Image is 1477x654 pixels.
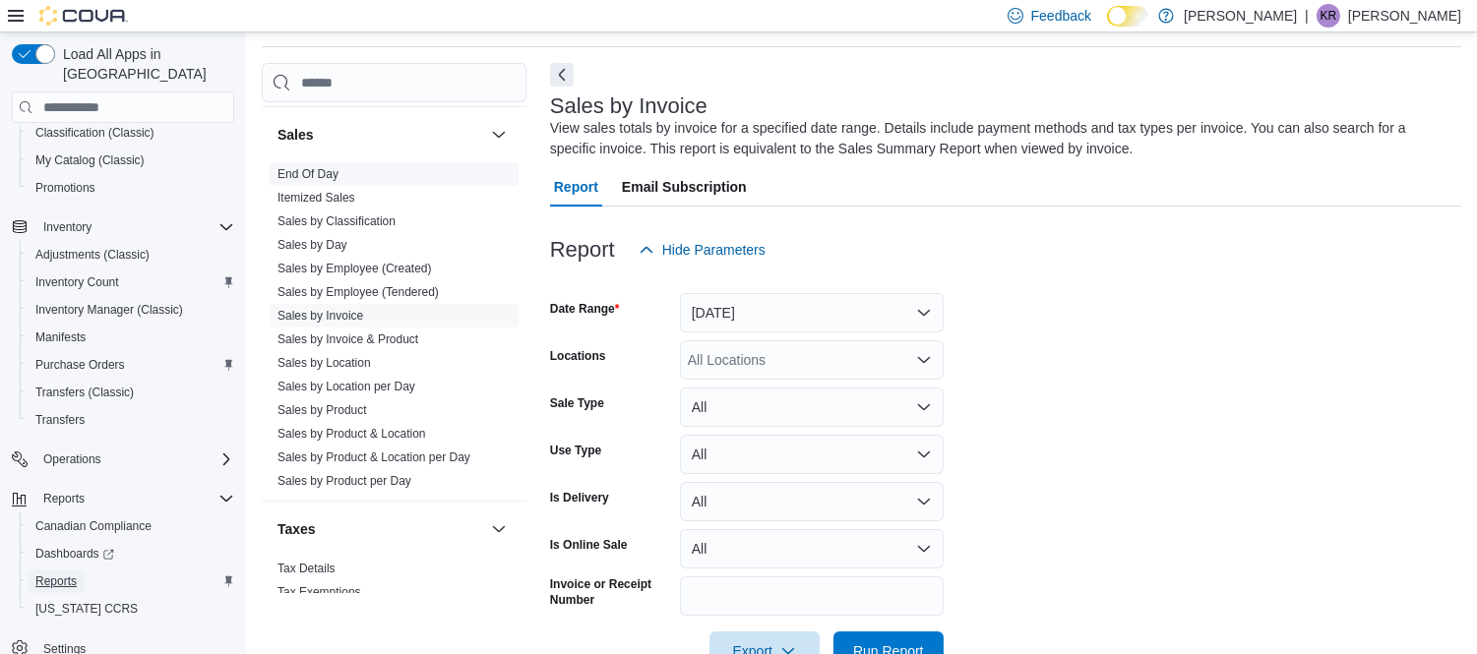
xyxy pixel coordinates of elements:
[35,487,234,510] span: Reports
[277,125,314,145] h3: Sales
[35,125,154,141] span: Classification (Classic)
[277,427,426,441] a: Sales by Product & Location
[277,519,316,539] h3: Taxes
[277,237,347,253] span: Sales by Day
[35,447,109,471] button: Operations
[277,167,338,181] a: End Of Day
[28,514,234,538] span: Canadian Compliance
[28,326,93,349] a: Manifests
[550,537,628,553] label: Is Online Sale
[916,352,932,368] button: Open list of options
[262,162,526,501] div: Sales
[20,296,242,324] button: Inventory Manager (Classic)
[550,94,708,118] h3: Sales by Invoice
[277,238,347,252] a: Sales by Day
[277,213,396,229] span: Sales by Classification
[550,443,601,458] label: Use Type
[35,447,234,471] span: Operations
[20,406,242,434] button: Transfers
[28,381,234,404] span: Transfers (Classic)
[4,446,242,473] button: Operations
[4,213,242,241] button: Inventory
[550,118,1451,159] div: View sales totals by invoice for a specified date range. Details include payment methods and tax ...
[277,426,426,442] span: Sales by Product & Location
[35,247,150,263] span: Adjustments (Classic)
[1031,6,1091,26] span: Feedback
[662,240,766,260] span: Hide Parameters
[550,238,615,262] h3: Report
[1317,4,1340,28] div: Kevin Russell
[277,356,371,370] a: Sales by Location
[277,402,367,418] span: Sales by Product
[277,214,396,228] a: Sales by Classification
[28,542,234,565] span: Dashboards
[277,380,415,393] a: Sales by Location per Day
[28,381,142,404] a: Transfers (Classic)
[28,176,103,200] a: Promotions
[28,514,159,538] a: Canadian Compliance
[39,6,128,26] img: Cova
[487,517,511,541] button: Taxes
[28,353,234,377] span: Purchase Orders
[277,262,432,275] a: Sales by Employee (Created)
[277,449,470,465] span: Sales by Product & Location per Day
[680,293,944,332] button: [DATE]
[28,597,146,621] a: [US_STATE] CCRS
[1305,4,1309,28] p: |
[28,243,234,267] span: Adjustments (Classic)
[680,387,944,427] button: All
[277,561,336,576] span: Tax Details
[550,576,672,608] label: Invoice or Receipt Number
[550,395,604,411] label: Sale Type
[262,557,526,612] div: Taxes
[4,485,242,512] button: Reports
[277,190,355,206] span: Itemized Sales
[35,601,138,617] span: [US_STATE] CCRS
[35,302,183,318] span: Inventory Manager (Classic)
[43,219,92,235] span: Inventory
[550,301,620,317] label: Date Range
[28,353,133,377] a: Purchase Orders
[680,482,944,521] button: All
[35,385,134,400] span: Transfers (Classic)
[28,121,162,145] a: Classification (Classic)
[1321,4,1337,28] span: KR
[277,403,367,417] a: Sales by Product
[554,167,598,207] span: Report
[277,355,371,371] span: Sales by Location
[35,573,77,589] span: Reports
[28,569,234,593] span: Reports
[277,261,432,276] span: Sales by Employee (Created)
[28,408,92,432] a: Transfers
[20,595,242,623] button: [US_STATE] CCRS
[20,268,242,296] button: Inventory Count
[550,490,609,505] label: Is Delivery
[20,540,242,567] a: Dashboards
[28,149,234,172] span: My Catalog (Classic)
[35,180,95,196] span: Promotions
[35,215,99,239] button: Inventory
[20,174,242,202] button: Promotions
[277,285,439,299] a: Sales by Employee (Tendered)
[277,331,418,347] span: Sales by Invoice & Product
[277,450,470,464] a: Sales by Product & Location per Day
[43,491,85,506] span: Reports
[622,167,747,207] span: Email Subscription
[277,125,483,145] button: Sales
[35,518,152,534] span: Canadian Compliance
[20,351,242,379] button: Purchase Orders
[28,542,122,565] a: Dashboards
[28,597,234,621] span: Washington CCRS
[1348,4,1461,28] p: [PERSON_NAME]
[277,474,411,488] a: Sales by Product per Day
[35,329,86,345] span: Manifests
[35,274,119,290] span: Inventory Count
[277,585,361,599] a: Tax Exemptions
[631,230,773,269] button: Hide Parameters
[35,357,125,373] span: Purchase Orders
[20,379,242,406] button: Transfers (Classic)
[28,176,234,200] span: Promotions
[43,451,101,467] span: Operations
[20,147,242,174] button: My Catalog (Classic)
[277,584,361,600] span: Tax Exemptions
